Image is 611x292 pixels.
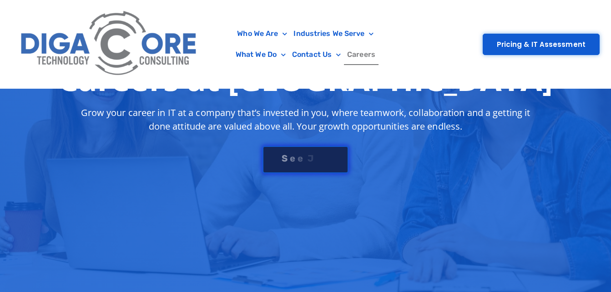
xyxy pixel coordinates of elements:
nav: Menu [207,23,404,65]
a: Industries We Serve [290,23,377,44]
a: Contact Us [289,44,344,65]
span: S [282,154,288,163]
a: See J [263,146,348,173]
span: Pricing & IT Assessment [497,41,586,48]
span: e [290,154,295,163]
a: Pricing & IT Assessment [483,34,600,55]
a: What We Do [232,44,289,65]
a: Careers [344,44,379,65]
h1: Careers at [GEOGRAPHIC_DATA] [58,60,553,97]
span: J [308,154,313,163]
a: Who We Are [234,23,290,44]
img: Digacore Logo [16,5,203,84]
p: Grow your career in IT at a company that’s invested in you, where teamwork, collaboration and a g... [73,106,539,133]
span: e [298,154,303,163]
